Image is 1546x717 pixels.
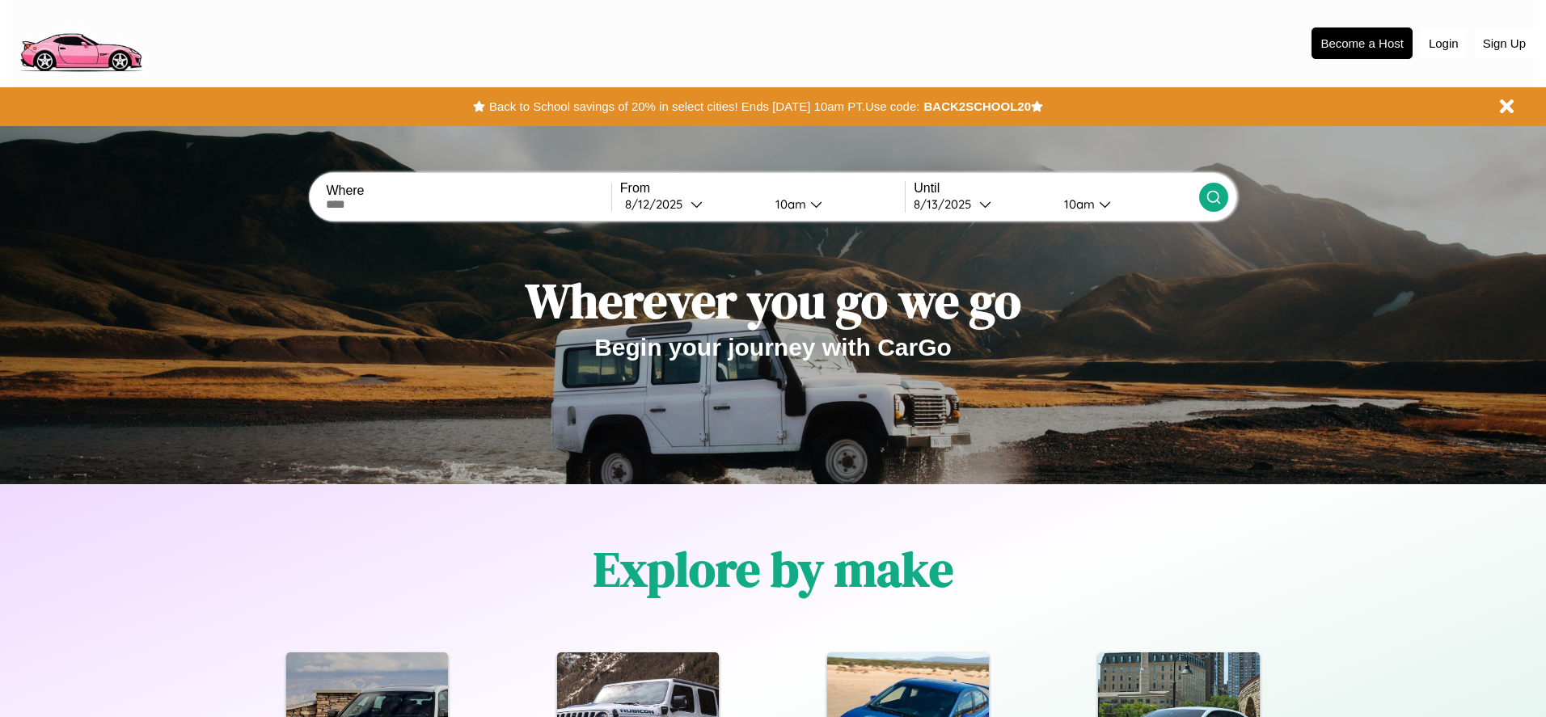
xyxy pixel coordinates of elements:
label: Where [326,183,610,198]
div: 8 / 13 / 2025 [914,196,979,212]
button: 10am [1051,196,1198,213]
div: 10am [767,196,810,212]
label: Until [914,181,1198,196]
button: Back to School savings of 20% in select cities! Ends [DATE] 10am PT.Use code: [485,95,923,118]
h1: Explore by make [593,536,953,602]
div: 10am [1056,196,1099,212]
button: Login [1421,28,1467,58]
div: 8 / 12 / 2025 [625,196,691,212]
label: From [620,181,905,196]
button: Sign Up [1475,28,1534,58]
button: Become a Host [1312,27,1413,59]
button: 8/12/2025 [620,196,762,213]
b: BACK2SCHOOL20 [923,99,1031,113]
button: 10am [762,196,905,213]
img: logo [12,8,149,76]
